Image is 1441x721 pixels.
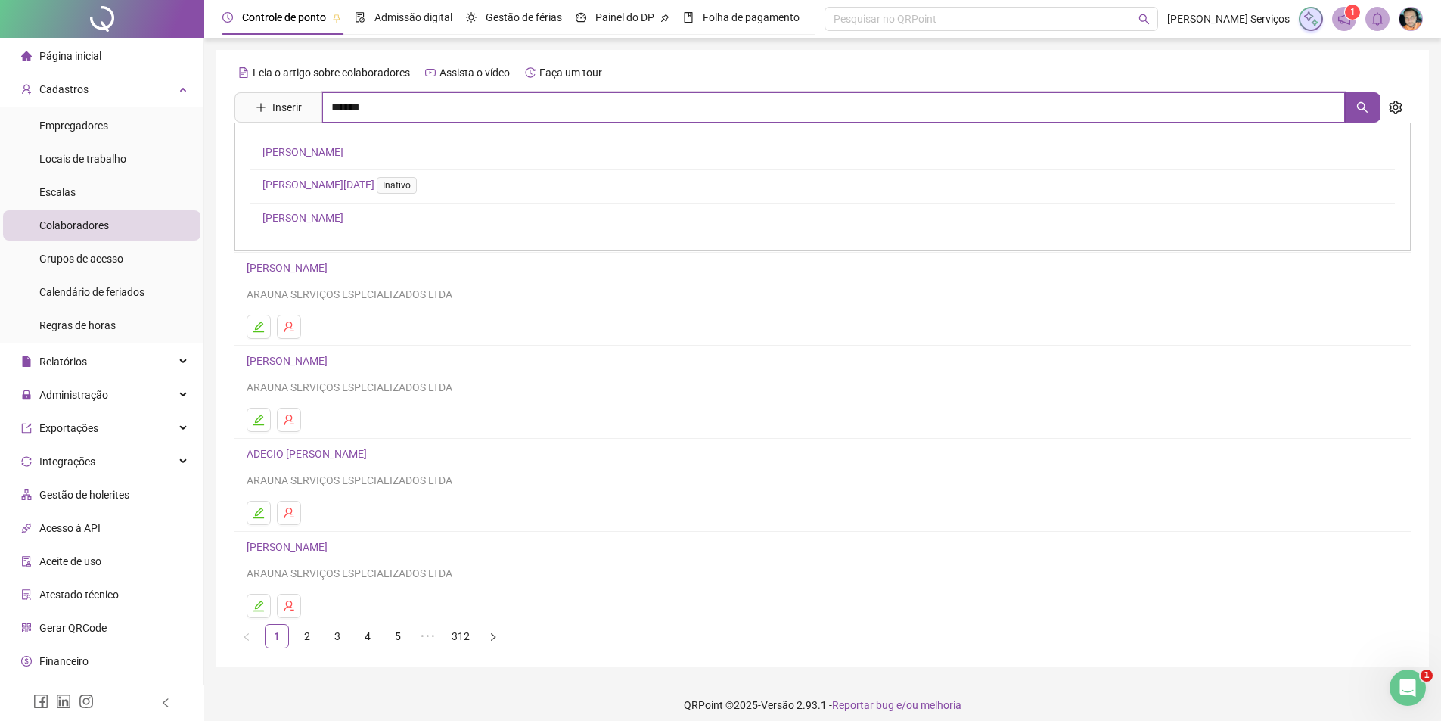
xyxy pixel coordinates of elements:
sup: 1 [1345,5,1360,20]
span: 1 [1350,7,1356,17]
a: [PERSON_NAME] [262,212,343,224]
span: clock-circle [222,12,233,23]
span: [PERSON_NAME] Serviços [1167,11,1290,27]
a: [PERSON_NAME] [247,355,332,367]
span: Cadastros [39,83,89,95]
span: Aceite de uso [39,555,101,567]
span: Administração [39,389,108,401]
span: history [525,67,536,78]
li: Página anterior [234,624,259,648]
a: 5 [387,625,409,648]
span: setting [1389,101,1402,114]
li: Próxima página [481,624,505,648]
span: file-text [238,67,249,78]
span: book [683,12,694,23]
img: sparkle-icon.fc2bf0ac1784a2077858766a79e2daf3.svg [1303,11,1319,27]
span: Gestão de férias [486,11,562,23]
div: ARAUNA SERVIÇOS ESPECIALIZADOS LTDA [247,286,1399,303]
span: file-done [355,12,365,23]
li: 5 próximas páginas [416,624,440,648]
span: 1 [1421,670,1433,682]
li: 2 [295,624,319,648]
span: edit [253,507,265,519]
span: api [21,523,32,533]
li: 312 [446,624,475,648]
span: dashboard [576,12,586,23]
span: Acesso à API [39,522,101,534]
span: Inserir [272,99,302,116]
a: [PERSON_NAME] [262,146,343,158]
span: Leia o artigo sobre colaboradores [253,67,410,79]
span: edit [253,321,265,333]
span: bell [1371,12,1384,26]
iframe: Intercom live chat [1390,670,1426,706]
span: qrcode [21,623,32,633]
span: sync [21,456,32,467]
span: Locais de trabalho [39,153,126,165]
span: pushpin [332,14,341,23]
span: Relatórios [39,356,87,368]
div: ARAUNA SERVIÇOS ESPECIALIZADOS LTDA [247,565,1399,582]
span: solution [21,589,32,600]
span: user-delete [283,507,295,519]
span: Controle de ponto [242,11,326,23]
span: Faça um tour [539,67,602,79]
span: instagram [79,694,94,709]
span: lock [21,390,32,400]
a: 312 [447,625,474,648]
span: Reportar bug e/ou melhoria [832,699,961,711]
span: search [1138,14,1150,25]
a: [PERSON_NAME] [247,541,332,553]
li: 1 [265,624,289,648]
a: [PERSON_NAME] [247,262,332,274]
span: Assista o vídeo [439,67,510,79]
span: left [160,698,171,708]
span: linkedin [56,694,71,709]
span: user-add [21,84,32,95]
span: Admissão digital [374,11,452,23]
span: Versão [761,699,794,711]
span: Página inicial [39,50,101,62]
span: file [21,356,32,367]
span: Calendário de feriados [39,286,144,298]
span: Escalas [39,186,76,198]
span: user-delete [283,414,295,426]
span: Exportações [39,422,98,434]
span: youtube [425,67,436,78]
div: ARAUNA SERVIÇOS ESPECIALIZADOS LTDA [247,379,1399,396]
li: 5 [386,624,410,648]
li: 3 [325,624,349,648]
span: user-delete [283,600,295,612]
span: edit [253,414,265,426]
span: pushpin [660,14,669,23]
span: apartment [21,489,32,500]
a: 1 [266,625,288,648]
div: ARAUNA SERVIÇOS ESPECIALIZADOS LTDA [247,472,1399,489]
span: Inativo [377,177,417,194]
a: 3 [326,625,349,648]
span: Grupos de acesso [39,253,123,265]
span: Gerar QRCode [39,622,107,634]
img: 16970 [1399,8,1422,30]
span: left [242,632,251,642]
span: user-delete [283,321,295,333]
span: right [489,632,498,642]
span: Financeiro [39,655,89,667]
span: Colaboradores [39,219,109,232]
button: left [234,624,259,648]
button: right [481,624,505,648]
span: home [21,51,32,61]
span: Regras de horas [39,319,116,331]
span: dollar [21,656,32,667]
span: Atestado técnico [39,589,119,601]
span: facebook [33,694,48,709]
a: ADECIO [PERSON_NAME] [247,448,371,460]
span: search [1356,101,1368,113]
span: edit [253,600,265,612]
li: 4 [356,624,380,648]
a: 4 [356,625,379,648]
span: plus [256,102,266,113]
span: Gestão de holerites [39,489,129,501]
a: 2 [296,625,318,648]
button: Inserir [244,95,314,120]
